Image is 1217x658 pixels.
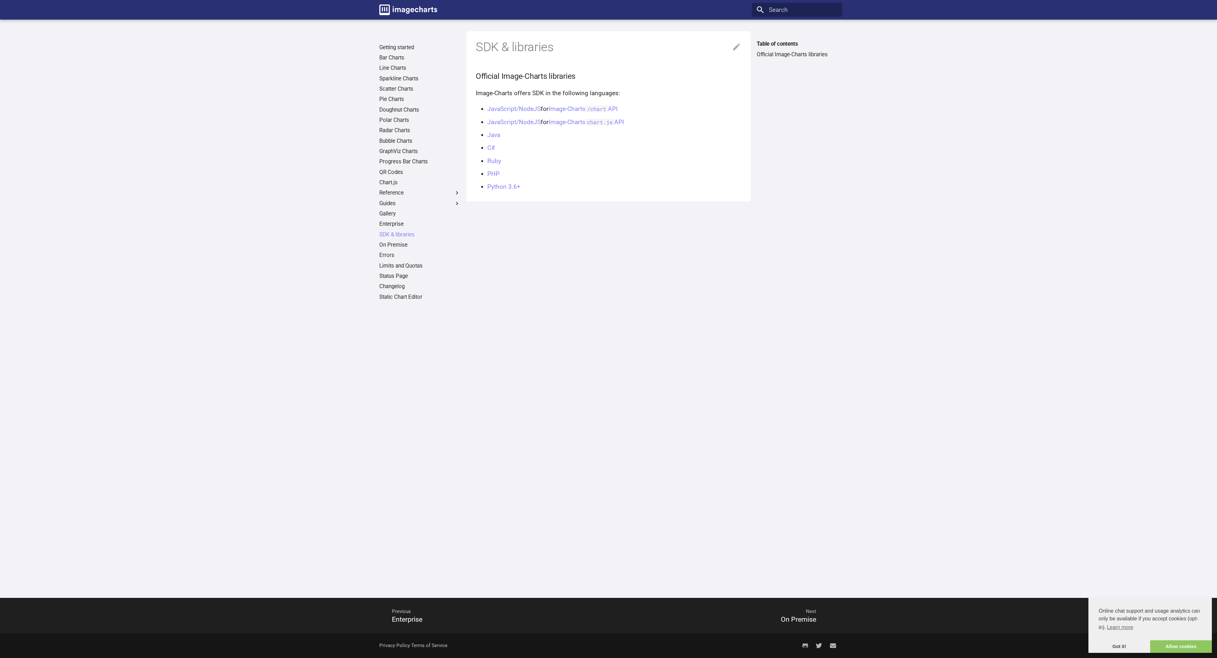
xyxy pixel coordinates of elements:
a: JavaScript/NodeJS [487,118,541,126]
a: Ruby [487,157,501,165]
span: Online chat support and usage analytics can only be available if you accept cookies (opt-in). [1099,607,1202,632]
label: Reference [379,189,460,196]
a: Doughnut Charts [379,106,460,114]
a: learn more about cookies [1106,623,1134,632]
a: Image-Chartschart.jsAPI [549,118,624,126]
a: dismiss cookie message [1088,640,1150,653]
a: Bubble Charts [379,138,460,145]
a: Official Image-Charts libraries [757,51,838,58]
a: QR Codes [379,169,460,176]
a: PreviousEnterprise [375,599,608,632]
h3: Official Image-Charts libraries [476,70,741,82]
a: allow cookies [1150,640,1212,653]
label: Guides [379,200,460,207]
a: Sparkline Charts [379,75,460,82]
span: Next [608,602,824,621]
a: Status Page [379,273,460,280]
span: Previous [384,602,599,621]
a: Privacy Policy [379,643,410,648]
a: Line Charts [379,65,460,72]
h1: SDK & libraries [476,39,741,55]
a: Changelog [379,283,460,290]
a: Static Chart Editor [379,294,460,301]
a: Radar Charts [379,127,460,134]
a: Errors [379,252,460,259]
label: Table of contents [752,41,842,48]
a: C# [487,144,495,151]
div: - [379,639,447,653]
a: Chart.js [379,179,460,186]
span: On Premise [781,615,816,623]
a: NextOn Premise [608,599,842,632]
a: GraphViz Charts [379,148,460,155]
li: for [487,117,741,127]
a: Limits and Quotas [379,262,460,270]
a: PHP [487,170,500,178]
a: JavaScript/NodeJS [487,105,541,113]
a: Progress Bar Charts [379,158,460,165]
div: cookieconsent [1088,597,1212,653]
a: Scatter Charts [379,86,460,93]
a: Bar Charts [379,54,460,61]
a: Java [487,131,500,139]
a: On Premise [379,242,460,249]
a: Pie Charts [379,96,460,103]
a: Gallery [379,210,460,217]
a: Terms of Service [411,643,447,648]
a: SDK & libraries [379,231,460,238]
span: Enterprise [392,615,422,623]
a: Image-Charts/chartAPI [549,105,618,113]
input: Search [752,3,842,17]
li: for [487,104,741,114]
a: Enterprise [379,221,460,228]
img: logo [379,5,437,15]
code: /chart [585,105,608,112]
a: Image-Charts documentation [376,2,440,18]
a: Polar Charts [379,117,460,124]
nav: Table of contents [752,41,842,58]
p: Image-Charts offers SDK in the following languages: [476,88,741,98]
code: chart.js [585,119,614,125]
a: Python 3.6+ [487,183,520,190]
a: Getting started [379,44,460,51]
